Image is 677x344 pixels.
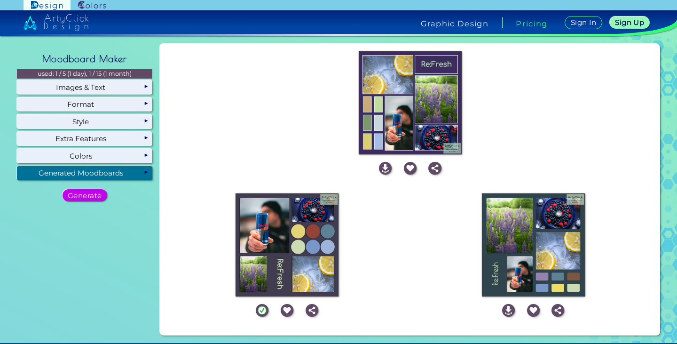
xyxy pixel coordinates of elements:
[281,304,293,317] img: icon_favourite_white.svg
[306,304,318,317] img: icon_share_white.svg
[17,149,152,163] div: Colors
[69,192,101,199] h5: Generate
[17,114,152,128] div: Style
[17,132,152,146] div: Extra Features
[551,304,564,317] img: icon_share_white.svg
[17,80,152,94] div: Images & Text
[17,69,152,79] p: used: 1 / 5 (1 day), 1 / 15 (1 month)
[17,166,152,180] div: Generated Moodboards
[17,97,152,112] div: Format
[379,162,392,175] img: icon_download_white.svg
[38,48,132,69] h2: Moodboard Maker
[421,20,488,27] h4: Graphic Design
[24,14,88,31] img: artyclick_design_logo_white_combined_path.svg
[527,304,540,317] img: icon_favourite_white.svg
[428,162,441,175] img: icon_share_white.svg
[611,17,648,29] a: Sign Up
[571,19,596,26] h5: Sign In
[502,304,515,317] img: icon_download_white.svg
[616,19,643,26] h5: Sign Up
[404,162,417,175] img: icon_favourite_white.svg
[516,20,547,27] a: Pricing
[78,1,106,10] img: ArtyClick Colors logo
[256,304,268,317] img: icon_success.svg
[566,16,601,29] a: Sign In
